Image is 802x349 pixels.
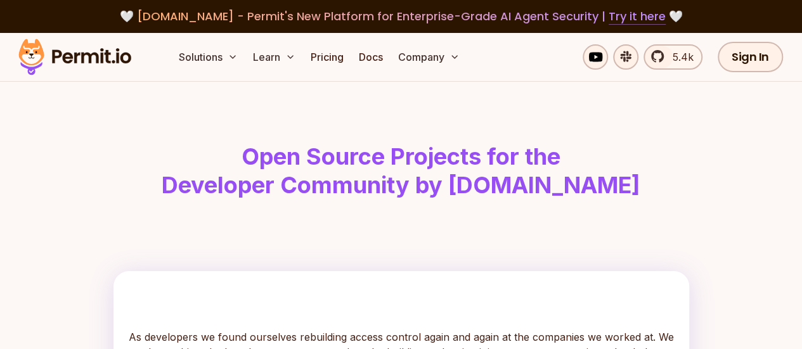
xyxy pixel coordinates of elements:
a: Docs [354,44,388,70]
a: Sign In [718,42,783,72]
button: Learn [248,44,301,70]
span: 5.4k [665,49,694,65]
span: [DOMAIN_NAME] - Permit's New Platform for Enterprise-Grade AI Agent Security | [137,8,666,24]
a: Try it here [609,8,666,25]
a: 5.4k [644,44,702,70]
button: Company [393,44,465,70]
h1: Open Source Projects for the Developer Community by [DOMAIN_NAME] [77,143,726,200]
img: Permit logo [13,35,137,79]
div: 🤍 🤍 [30,8,772,25]
button: Solutions [174,44,243,70]
a: Pricing [306,44,349,70]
